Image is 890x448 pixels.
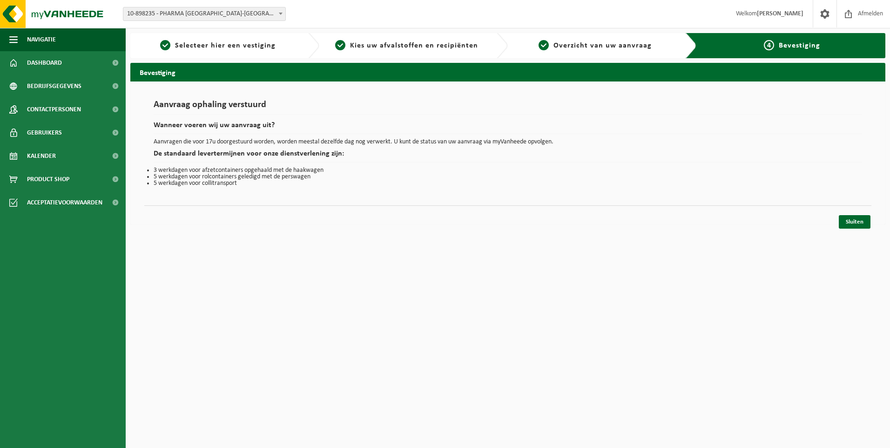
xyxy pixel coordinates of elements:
[27,144,56,168] span: Kalender
[123,7,286,21] span: 10-898235 - PHARMA BELGIUM-BELMEDIS HOBOKEN - HOBOKEN
[335,40,345,50] span: 2
[160,40,170,50] span: 1
[27,75,81,98] span: Bedrijfsgegevens
[154,139,862,145] p: Aanvragen die voor 17u doorgestuurd worden, worden meestal dezelfde dag nog verwerkt. U kunt de s...
[27,98,81,121] span: Contactpersonen
[123,7,285,20] span: 10-898235 - PHARMA BELGIUM-BELMEDIS HOBOKEN - HOBOKEN
[154,122,862,134] h2: Wanneer voeren wij uw aanvraag uit?
[27,121,62,144] span: Gebruikers
[350,42,478,49] span: Kies uw afvalstoffen en recipiënten
[27,51,62,75] span: Dashboard
[553,42,652,49] span: Overzicht van uw aanvraag
[175,42,276,49] span: Selecteer hier een vestiging
[154,180,862,187] li: 5 werkdagen voor collitransport
[539,40,549,50] span: 3
[154,150,862,163] h2: De standaard levertermijnen voor onze dienstverlening zijn:
[27,191,102,214] span: Acceptatievoorwaarden
[154,167,862,174] li: 3 werkdagen voor afzetcontainers opgehaald met de haakwagen
[154,174,862,180] li: 5 werkdagen voor rolcontainers geledigd met de perswagen
[27,168,69,191] span: Product Shop
[839,215,870,229] a: Sluiten
[130,63,885,81] h2: Bevestiging
[154,100,862,115] h1: Aanvraag ophaling verstuurd
[135,40,301,51] a: 1Selecteer hier een vestiging
[512,40,678,51] a: 3Overzicht van uw aanvraag
[757,10,803,17] strong: [PERSON_NAME]
[764,40,774,50] span: 4
[779,42,820,49] span: Bevestiging
[324,40,490,51] a: 2Kies uw afvalstoffen en recipiënten
[27,28,56,51] span: Navigatie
